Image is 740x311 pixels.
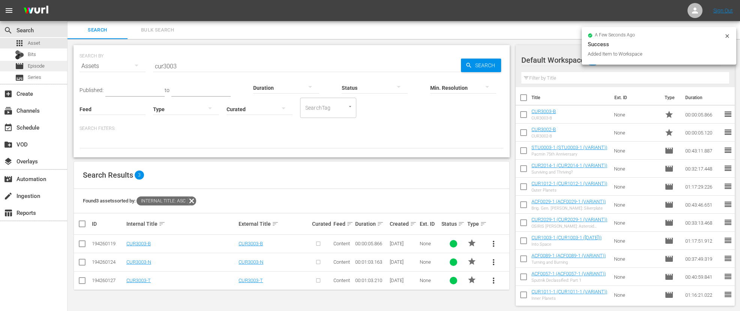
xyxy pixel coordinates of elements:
div: Brig. Gen. [PERSON_NAME]: Silverplate [531,206,606,211]
span: sort [347,220,353,227]
div: Ext. ID [420,221,439,227]
div: Inner Planets [531,296,607,301]
span: Internal Title: asc [137,196,187,205]
span: sort [159,220,165,227]
div: [DATE] [390,278,418,283]
span: sort [377,220,384,227]
div: Surviving and Thriving? [531,170,607,175]
span: more_vert [489,239,498,248]
td: None [611,250,662,268]
span: Episode [665,236,674,245]
button: Open [347,103,354,110]
span: Promo [665,110,674,119]
span: Episode [665,200,674,209]
span: Episode [665,272,674,281]
div: OSIRIS [PERSON_NAME]: Asteroid Hunter & The Asteroid Belt Discovery [531,224,608,229]
div: Turning and Burning [531,260,606,265]
button: Search [461,59,501,72]
span: star [467,239,476,248]
span: Search Results [83,171,133,180]
td: 00:32:17.448 [682,160,723,178]
div: Curated [312,221,332,227]
a: ACF0089-1 (ACF0089-1 (VARIANT)) [531,253,606,258]
div: [DATE] [390,241,418,246]
span: reorder [723,272,732,281]
span: Schedule [4,123,13,132]
div: Outer Planets [531,188,607,193]
span: VOD [4,140,13,149]
span: Content [333,241,350,246]
td: None [611,124,662,142]
td: None [611,232,662,250]
a: CUR3003-T [126,278,151,283]
td: 01:16:21.022 [682,286,723,304]
div: None [420,278,439,283]
td: None [611,196,662,214]
div: 194260127 [92,278,124,283]
th: Type [660,87,681,108]
div: Pacmin 75th Anniversary [531,152,607,157]
span: more_vert [489,258,498,267]
span: Series [28,74,41,81]
a: CUR3003-B [531,109,556,114]
span: Automation [4,175,13,184]
img: ans4CAIJ8jUAAAAAAAAAAAAAAAAAAAAAAAAgQb4GAAAAAAAAAAAAAAAAAAAAAAAAJMjXAAAAAAAAAAAAAAAAAAAAAAAAgAT5G... [18,2,54,20]
a: CUR3003-N [239,259,263,265]
span: reorder [723,200,732,209]
span: Episode [665,182,674,191]
a: CUR3003-B [239,241,263,246]
span: more_vert [489,276,498,285]
td: None [611,142,662,160]
span: Episode [665,164,674,173]
div: CUR3003-B [531,116,556,121]
a: CUR1011-1 (CUR1011-1 (VARIANT)) [531,289,607,294]
span: Search [72,26,123,35]
span: Search [472,59,501,72]
a: CUR3003-T [239,278,263,283]
span: sort [480,220,487,227]
span: a few seconds ago [595,32,635,38]
div: Feed [333,219,353,228]
span: 28 [587,53,599,69]
span: Episode [28,62,45,70]
th: Title [531,87,610,108]
span: Content [333,278,350,283]
span: sort [272,220,279,227]
span: Episode [665,218,674,227]
span: Episode [665,290,674,299]
div: Default Workspace [521,50,721,71]
span: Promo [665,128,674,137]
span: reorder [723,146,732,155]
span: reorder [723,110,732,119]
span: Bulk Search [132,26,183,35]
div: None [420,259,439,265]
a: STU0003-1 (STU0003-1 (VARIANT)) [531,145,607,150]
div: Added Item to Workspace [588,50,722,58]
span: sort [410,220,417,227]
span: reorder [723,254,732,263]
td: 00:00:05.866 [682,106,723,124]
a: ACF0029-1 (ACF0029-1 (VARIANT)) [531,199,606,204]
span: Bits [28,51,36,58]
a: CUR2014-1 (CUR2014-1 (VARIANT)) [531,163,607,168]
span: Episode [665,254,674,263]
p: Search Filters: [80,125,504,132]
button: more_vert [485,253,503,271]
span: Overlays [4,157,13,166]
span: Asset [15,39,24,48]
span: Search [4,26,13,35]
td: 00:40:59.841 [682,268,723,286]
div: 194260119 [92,241,124,246]
span: Found 3 assets sorted by: [83,198,196,204]
td: None [611,178,662,196]
div: Sputnik Declassified: Part 1 [531,278,606,283]
a: CUR2029-1 (CUR2029-1 (VARIANT)) [531,217,607,222]
th: Ext. ID [610,87,660,108]
span: Episode [665,146,674,155]
td: None [611,214,662,232]
div: Duration [355,219,387,228]
span: Asset [28,39,40,47]
div: 00:01:03.210 [355,278,387,283]
button: more_vert [485,272,503,290]
th: Duration [681,87,726,108]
